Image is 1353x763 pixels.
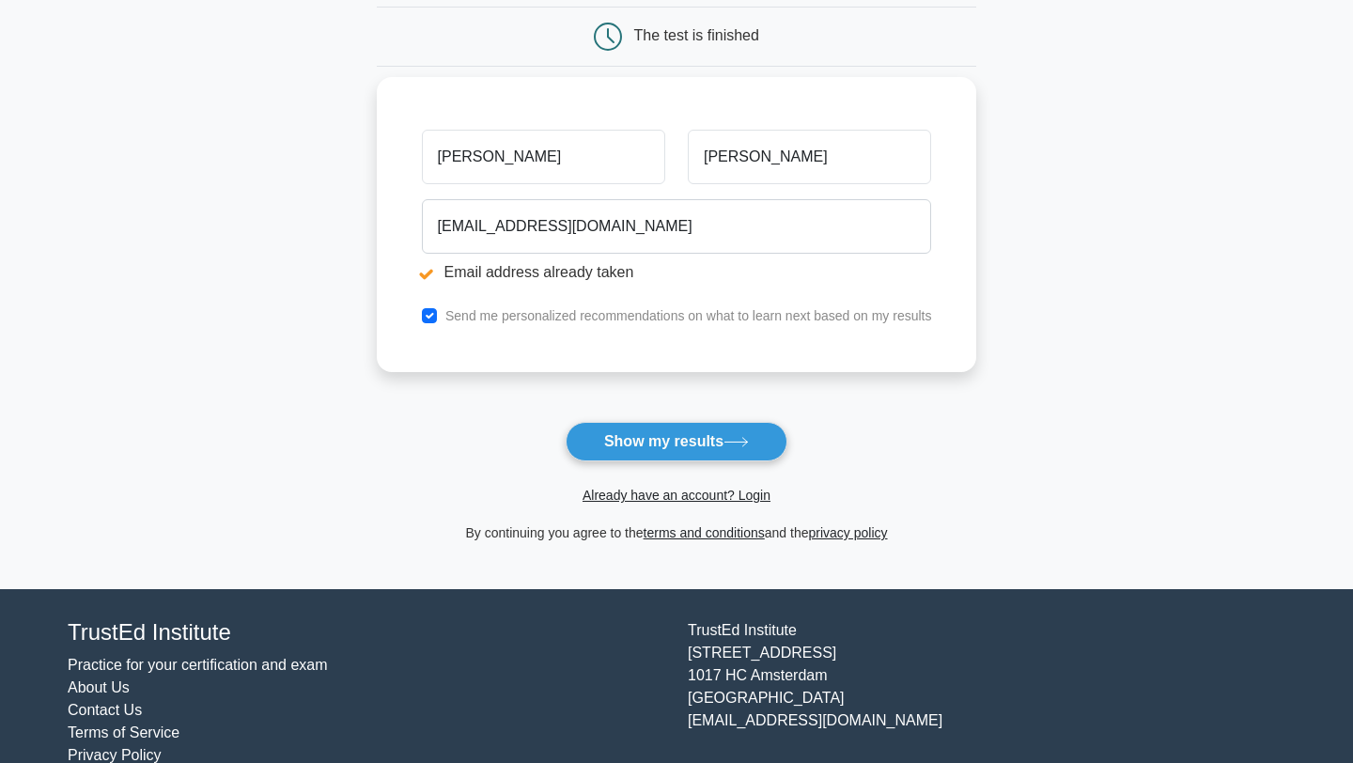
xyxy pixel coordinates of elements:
a: Already have an account? Login [583,488,770,503]
button: Show my results [566,422,787,461]
a: Privacy Policy [68,747,162,763]
a: Terms of Service [68,724,179,740]
a: About Us [68,679,130,695]
li: Email address already taken [422,261,932,284]
input: Email [422,199,932,254]
h4: TrustEd Institute [68,619,665,646]
a: Practice for your certification and exam [68,657,328,673]
label: Send me personalized recommendations on what to learn next based on my results [445,308,932,323]
a: terms and conditions [644,525,765,540]
a: Contact Us [68,702,142,718]
input: First name [422,130,665,184]
div: The test is finished [634,27,759,43]
input: Last name [688,130,931,184]
a: privacy policy [809,525,888,540]
div: By continuing you agree to the and the [365,522,988,544]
